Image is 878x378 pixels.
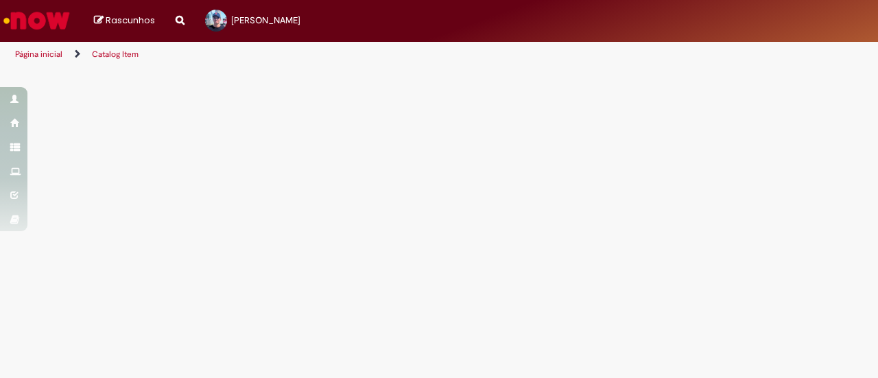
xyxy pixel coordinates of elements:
ul: Trilhas de página [10,42,575,67]
a: Rascunhos [94,14,155,27]
span: Rascunhos [106,14,155,27]
span: [PERSON_NAME] [231,14,300,26]
img: ServiceNow [1,7,72,34]
a: Página inicial [15,49,62,60]
a: Catalog Item [92,49,139,60]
